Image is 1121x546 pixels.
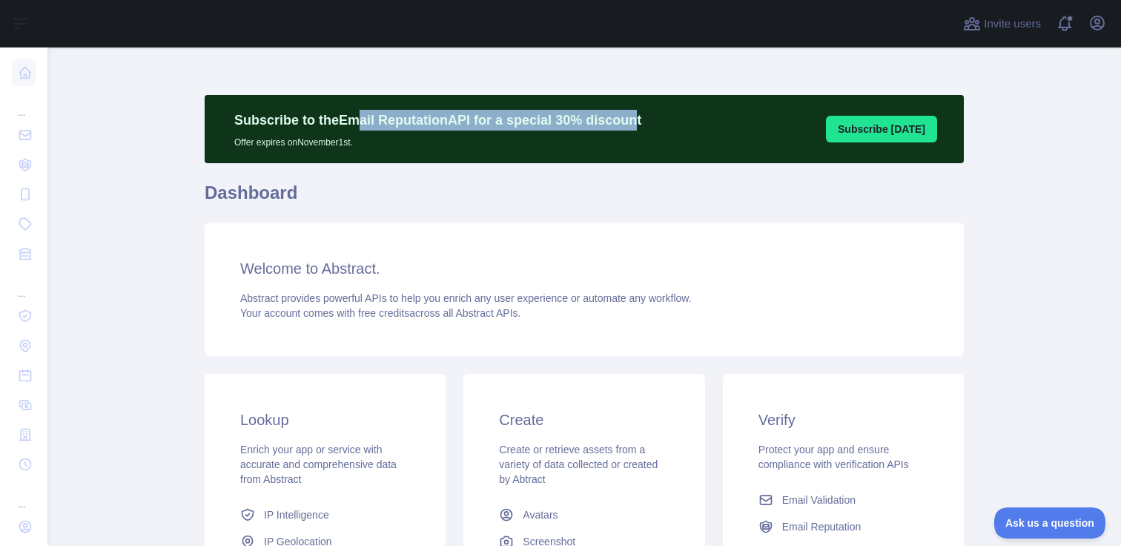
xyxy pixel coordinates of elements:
[826,116,937,142] button: Subscribe [DATE]
[753,487,934,513] a: Email Validation
[234,131,641,148] p: Offer expires on November 1st.
[753,513,934,540] a: Email Reputation
[499,409,669,430] h3: Create
[240,292,692,304] span: Abstract provides powerful APIs to help you enrich any user experience or automate any workflow.
[994,507,1106,539] iframe: Toggle Customer Support
[234,110,641,131] p: Subscribe to the Email Reputation API for a special 30 % discount
[358,307,409,319] span: free credits
[782,493,856,507] span: Email Validation
[523,507,558,522] span: Avatars
[12,481,36,510] div: ...
[12,89,36,119] div: ...
[12,270,36,300] div: ...
[493,501,675,528] a: Avatars
[234,501,416,528] a: IP Intelligence
[782,519,862,534] span: Email Reputation
[240,307,520,319] span: Your account comes with across all Abstract APIs.
[240,409,410,430] h3: Lookup
[984,16,1041,33] span: Invite users
[758,409,928,430] h3: Verify
[758,444,909,470] span: Protect your app and ensure compliance with verification APIs
[264,507,329,522] span: IP Intelligence
[240,444,397,485] span: Enrich your app or service with accurate and comprehensive data from Abstract
[960,12,1044,36] button: Invite users
[499,444,658,485] span: Create or retrieve assets from a variety of data collected or created by Abtract
[205,181,964,217] h1: Dashboard
[240,258,928,279] h3: Welcome to Abstract.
